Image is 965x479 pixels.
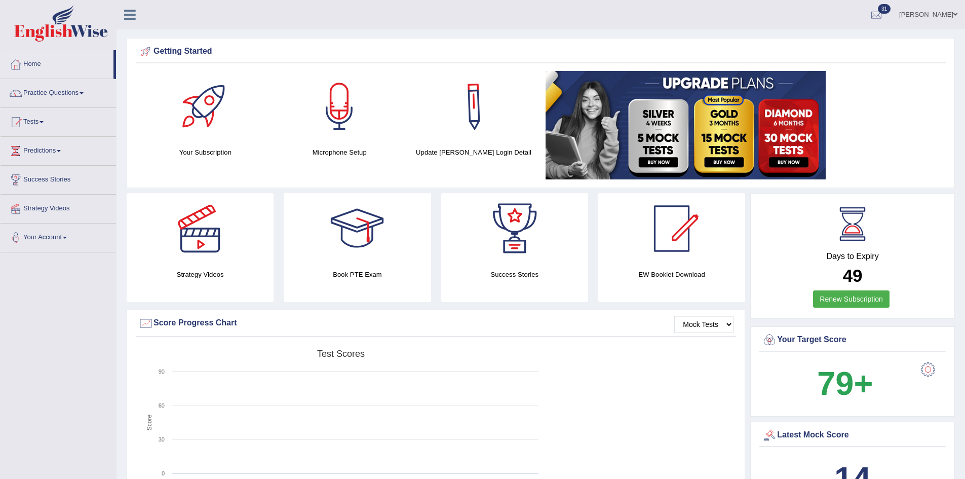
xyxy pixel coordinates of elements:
[412,147,536,158] h4: Update [PERSON_NAME] Login Detail
[817,365,873,402] b: 79+
[284,269,431,280] h4: Book PTE Exam
[813,290,890,308] a: Renew Subscription
[159,436,165,443] text: 30
[1,195,116,220] a: Strategy Videos
[1,79,116,104] a: Practice Questions
[159,369,165,375] text: 90
[762,252,943,261] h4: Days to Expiry
[1,108,116,133] a: Tests
[1,224,116,249] a: Your Account
[878,4,891,14] span: 31
[162,470,165,476] text: 0
[1,50,113,76] a: Home
[546,71,826,179] img: small5.jpg
[762,333,943,348] div: Your Target Score
[143,147,267,158] h4: Your Subscription
[317,349,365,359] tspan: Test scores
[843,266,863,285] b: 49
[138,44,943,59] div: Getting Started
[138,316,734,331] div: Score Progress Chart
[441,269,588,280] h4: Success Stories
[127,269,274,280] h4: Strategy Videos
[159,402,165,409] text: 60
[278,147,402,158] h4: Microphone Setup
[146,415,153,431] tspan: Score
[598,269,745,280] h4: EW Booklet Download
[762,428,943,443] div: Latest Mock Score
[1,166,116,191] a: Success Stories
[1,137,116,162] a: Predictions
